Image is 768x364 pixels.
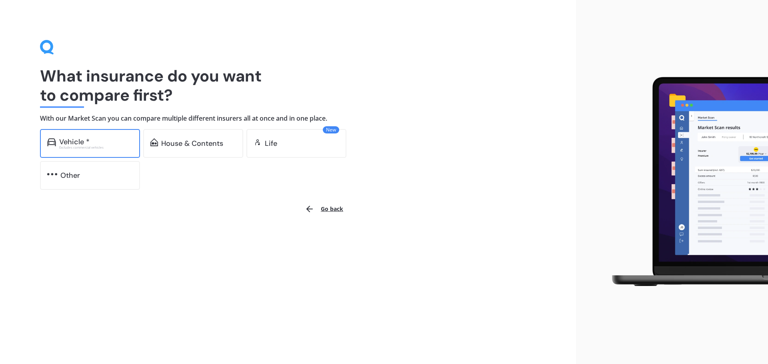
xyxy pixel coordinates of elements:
[150,138,158,146] img: home-and-contents.b802091223b8502ef2dd.svg
[254,138,262,146] img: life.f720d6a2d7cdcd3ad642.svg
[300,199,348,219] button: Go back
[47,170,57,178] img: other.81dba5aafe580aa69f38.svg
[60,171,80,179] div: Other
[40,114,536,123] h4: With our Market Scan you can compare multiple different insurers all at once and in one place.
[59,146,133,149] div: Excludes commercial vehicles
[600,72,768,292] img: laptop.webp
[47,138,56,146] img: car.f15378c7a67c060ca3f3.svg
[40,66,536,105] h1: What insurance do you want to compare first?
[59,138,90,146] div: Vehicle *
[323,126,339,133] span: New
[265,139,277,147] div: Life
[161,139,223,147] div: House & Contents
